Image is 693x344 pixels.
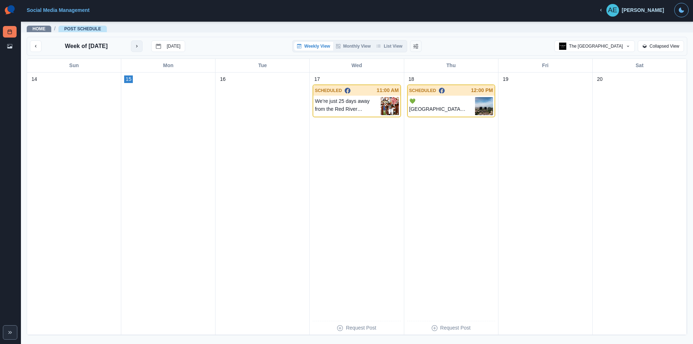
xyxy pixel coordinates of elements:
button: Monthly View [333,42,374,51]
button: The [GEOGRAPHIC_DATA] [554,40,635,52]
p: [DATE] [167,44,180,49]
button: Expand [3,325,17,340]
p: Request Post [346,324,376,332]
p: 20 [597,75,603,83]
a: Home [32,26,45,31]
p: 💚 [GEOGRAPHIC_DATA][US_STATE] Giving Day is Here! 💚 [DATE], we join our community in celebrating ... [409,97,475,115]
div: Mon [121,59,215,72]
button: Collapsed View [638,40,684,52]
a: Social Media Management [27,7,90,13]
button: Change View Order [410,40,422,52]
a: Post Schedule [64,26,101,31]
img: 78041208476 [559,43,566,50]
div: Fri [498,59,593,72]
p: 12:00 PM [471,87,493,94]
div: [PERSON_NAME] [622,7,664,13]
p: 11:00 AM [377,87,399,94]
p: We’re just 25 days away from the Red River Rivalry — one of Dallas’ favorite fall traditions. Joi... [315,97,380,115]
nav: breadcrumb [27,25,107,32]
p: 15 [126,75,131,83]
p: 14 [31,75,37,83]
button: Toggle Mode [674,3,689,17]
p: 16 [220,75,226,83]
p: SCHEDULED [315,87,342,94]
p: 19 [503,75,509,83]
button: [PERSON_NAME] [593,3,670,17]
div: Sat [593,59,687,72]
p: 17 [314,75,320,83]
button: previous month [30,40,42,52]
a: Media Library [3,40,17,52]
p: Request Post [440,324,471,332]
p: Week of [DATE] [65,42,108,51]
div: Wed [310,59,404,72]
div: Tue [215,59,310,72]
button: List View [374,42,405,51]
a: Post Schedule [3,26,17,38]
div: Anastasia Elie [608,1,617,19]
img: pw2yqiw7florrtbcn28z [381,97,399,115]
span: / [54,25,56,32]
button: Weekly View [294,42,333,51]
div: Thu [404,59,498,72]
p: SCHEDULED [409,87,436,94]
button: go to today [151,40,185,52]
button: next month [131,40,143,52]
p: 18 [409,75,414,83]
img: go9avczskdhja6ahfxfn [475,97,493,115]
div: Sun [27,59,121,72]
